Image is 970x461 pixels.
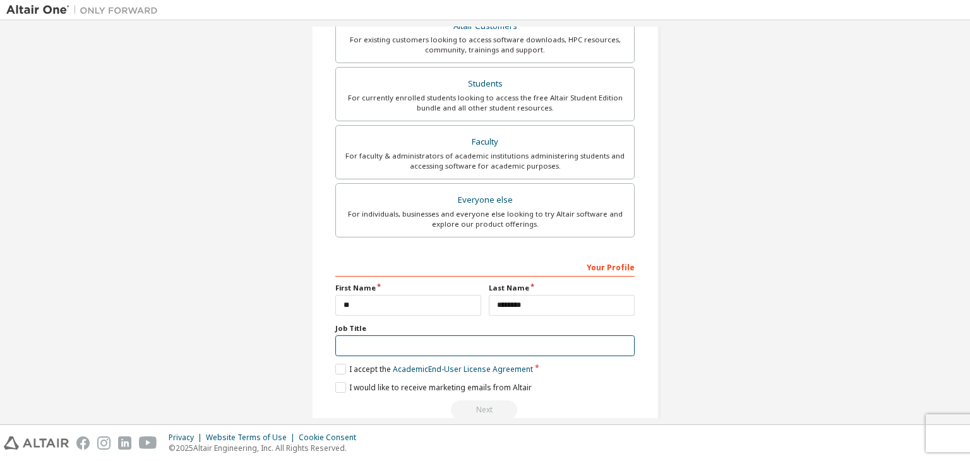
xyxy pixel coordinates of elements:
[169,443,364,453] p: © 2025 Altair Engineering, Inc. All Rights Reserved.
[335,400,635,419] div: Read and acccept EULA to continue
[139,436,157,450] img: youtube.svg
[344,35,626,55] div: For existing customers looking to access software downloads, HPC resources, community, trainings ...
[489,283,635,293] label: Last Name
[344,133,626,151] div: Faculty
[335,323,635,333] label: Job Title
[6,4,164,16] img: Altair One
[4,436,69,450] img: altair_logo.svg
[206,433,299,443] div: Website Terms of Use
[169,433,206,443] div: Privacy
[299,433,364,443] div: Cookie Consent
[335,382,532,393] label: I would like to receive marketing emails from Altair
[344,209,626,229] div: For individuals, businesses and everyone else looking to try Altair software and explore our prod...
[118,436,131,450] img: linkedin.svg
[344,18,626,35] div: Altair Customers
[97,436,111,450] img: instagram.svg
[344,93,626,113] div: For currently enrolled students looking to access the free Altair Student Edition bundle and all ...
[76,436,90,450] img: facebook.svg
[393,364,533,374] a: Academic End-User License Agreement
[335,283,481,293] label: First Name
[335,364,533,374] label: I accept the
[344,191,626,209] div: Everyone else
[344,75,626,93] div: Students
[344,151,626,171] div: For faculty & administrators of academic institutions administering students and accessing softwa...
[335,256,635,277] div: Your Profile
